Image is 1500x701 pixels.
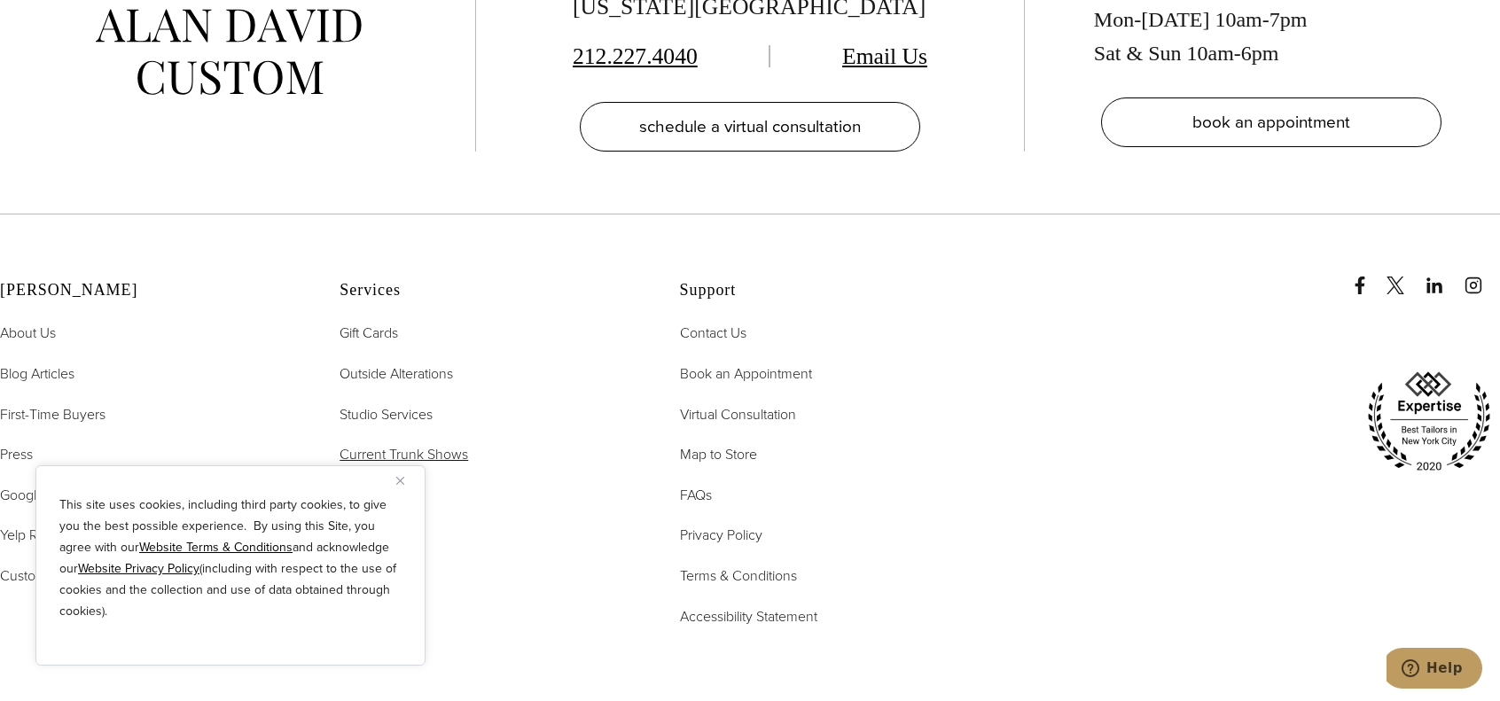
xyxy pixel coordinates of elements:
nav: Support Footer Nav [680,322,975,627]
span: Book an Appointment [680,363,812,384]
a: Privacy Policy [680,524,762,547]
a: Map to Store [680,443,757,466]
a: 212.227.4040 [573,43,698,69]
span: Accessibility Statement [680,606,817,627]
span: Contact Us [680,323,746,343]
a: Terms & Conditions [680,565,797,588]
a: Virtual Consultation [680,403,796,426]
div: Mon-[DATE] 10am-7pm Sat & Sun 10am-6pm [1094,3,1449,71]
span: Map to Store [680,444,757,464]
h2: Services [340,281,635,300]
a: Accessibility Statement [680,605,817,628]
a: instagram [1465,259,1500,294]
p: This site uses cookies, including third party cookies, to give you the best possible experience. ... [59,495,402,622]
iframe: Opens a widget where you can chat to one of our agents [1387,648,1482,692]
span: Studio Services [340,404,433,424]
span: Outside Alterations [340,363,453,384]
nav: Services Footer Nav [340,322,635,465]
span: Gift Cards [340,323,398,343]
h2: Support [680,281,975,300]
a: FAQs [680,484,712,507]
a: Current Trunk Shows [340,443,468,466]
a: Website Privacy Policy [78,559,199,578]
span: Virtual Consultation [680,404,796,424]
a: Gift Cards [340,322,398,345]
a: Email Us [842,43,927,69]
span: schedule a virtual consultation [639,113,861,139]
a: Contact Us [680,322,746,345]
a: linkedin [1426,259,1461,294]
a: book an appointment [1101,97,1441,147]
img: Close [396,477,404,485]
span: Current Trunk Shows [340,444,468,464]
span: Privacy Policy [680,525,762,545]
span: FAQs [680,485,712,505]
a: x/twitter [1387,259,1422,294]
a: schedule a virtual consultation [580,102,920,152]
a: Book an Appointment [680,362,812,386]
img: expertise, best tailors in new york city 2020 [1358,365,1500,479]
a: Studio Services [340,403,433,426]
span: Terms & Conditions [680,565,797,586]
span: book an appointment [1192,109,1350,135]
button: Close [396,470,418,491]
a: Facebook [1351,259,1383,294]
a: Website Terms & Conditions [139,538,293,557]
img: alan david custom [96,9,362,95]
a: Outside Alterations [340,362,453,386]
